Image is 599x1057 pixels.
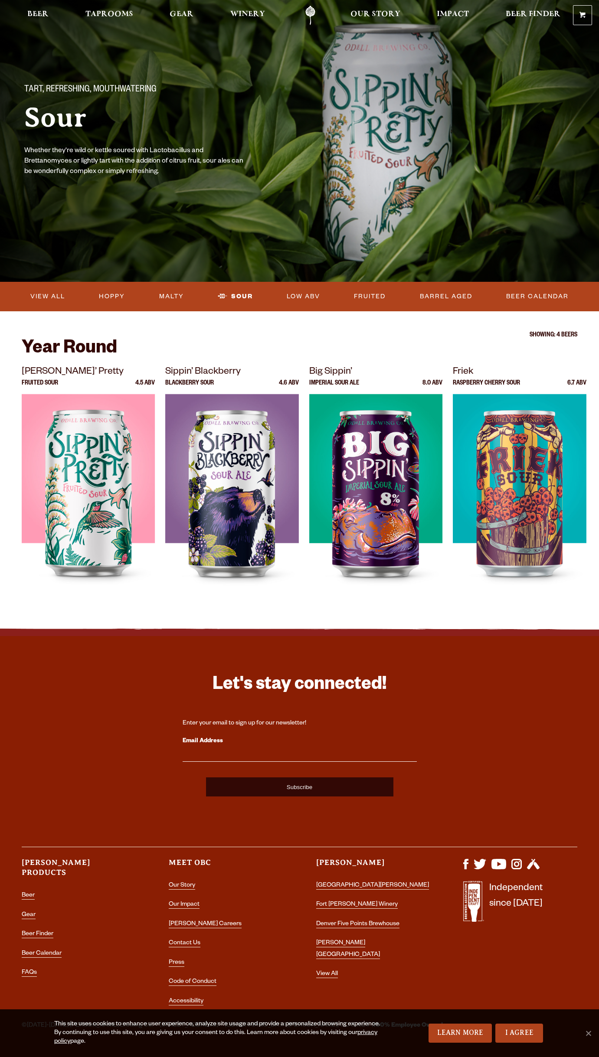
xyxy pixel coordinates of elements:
[309,365,442,611] a: Big Sippin’ Imperial Sour Ale 8.0 ABV Big Sippin’ Big Sippin’
[500,6,566,25] a: Beer Finder
[22,394,155,611] img: Sippin’ Pretty
[183,736,417,747] label: Email Address
[169,921,242,928] a: [PERSON_NAME] Careers
[431,6,475,25] a: Impact
[22,6,54,25] a: Beer
[584,1029,592,1037] span: No
[22,380,58,394] p: Fruited Sour
[165,365,298,380] p: Sippin’ Blackberry
[22,332,577,339] p: Showing: 4 Beers
[24,103,295,132] h1: Sour
[183,719,417,728] div: Enter your email to sign up for our newsletter!
[316,901,398,909] a: Fort [PERSON_NAME] Winery
[416,287,476,307] a: Barrel Aged
[437,11,469,18] span: Impact
[316,921,399,928] a: Denver Five Points Brewhouse
[491,865,506,872] a: Visit us on YouTube
[165,380,214,394] p: Blackberry Sour
[350,287,389,307] a: Fruited
[453,365,586,611] a: Friek Raspberry Cherry Sour 6.7 ABV Friek Friek
[350,11,400,18] span: Our Story
[169,901,200,909] a: Our Impact
[474,865,487,872] a: Visit us on X (formerly Twitter)
[22,892,35,900] a: Beer
[309,380,359,394] p: Imperial Sour Ale
[22,969,37,977] a: FAQs
[316,882,429,890] a: [GEOGRAPHIC_DATA][PERSON_NAME]
[214,287,256,307] a: Sour
[567,380,586,394] p: 6.7 ABV
[183,673,417,699] h3: Let's stay connected!
[169,959,184,967] a: Press
[422,380,442,394] p: 8.0 ABV
[164,6,199,25] a: Gear
[283,287,324,307] a: Low ABV
[27,11,49,18] span: Beer
[165,394,298,611] img: Sippin’ Blackberry
[22,858,136,885] h3: [PERSON_NAME] Products
[511,865,522,872] a: Visit us on Instagram
[80,6,139,25] a: Taprooms
[453,394,586,611] img: Friek
[463,865,468,872] a: Visit us on Facebook
[453,380,520,394] p: Raspberry Cherry Sour
[429,1024,492,1043] a: Learn More
[169,979,216,986] a: Code of Conduct
[85,11,133,18] span: Taprooms
[54,1030,377,1045] a: privacy policy
[345,6,406,25] a: Our Story
[165,365,298,611] a: Sippin’ Blackberry Blackberry Sour 4.6 ABV Sippin’ Blackberry Sippin’ Blackberry
[453,365,586,380] p: Friek
[489,881,543,927] p: Independent since [DATE]
[495,1024,543,1043] a: I Agree
[22,339,577,360] h2: Year Round
[156,287,187,307] a: Malty
[316,971,338,978] a: View All
[24,146,246,177] p: Whether they're wild or kettle soured with Lactobacillus and Brettanomyces or lightly tart with t...
[95,287,128,307] a: Hoppy
[24,85,157,96] span: Tart, Refreshing, Mouthwatering
[22,931,53,938] a: Beer Finder
[22,950,62,958] a: Beer Calendar
[309,365,442,380] p: Big Sippin’
[309,394,442,611] img: Big Sippin’
[169,940,200,947] a: Contact Us
[503,287,572,307] a: Beer Calendar
[169,882,195,890] a: Our Story
[169,998,203,1005] a: Accessibility
[170,11,193,18] span: Gear
[22,365,155,611] a: [PERSON_NAME]’ Pretty Fruited Sour 4.5 ABV Sippin’ Pretty Sippin’ Pretty
[22,912,36,919] a: Gear
[54,1020,388,1046] div: This site uses cookies to enhance user experience, analyze site usage and provide a personalized ...
[22,365,155,380] p: [PERSON_NAME]’ Pretty
[135,380,155,394] p: 4.5 ABV
[316,858,430,875] h3: [PERSON_NAME]
[230,11,265,18] span: Winery
[279,380,299,394] p: 4.6 ABV
[225,6,271,25] a: Winery
[506,11,560,18] span: Beer Finder
[27,287,69,307] a: View All
[316,940,380,959] a: [PERSON_NAME] [GEOGRAPHIC_DATA]
[527,865,540,872] a: Visit us on Untappd
[294,6,327,25] a: Odell Home
[169,858,283,875] h3: Meet OBC
[206,777,393,796] input: Subscribe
